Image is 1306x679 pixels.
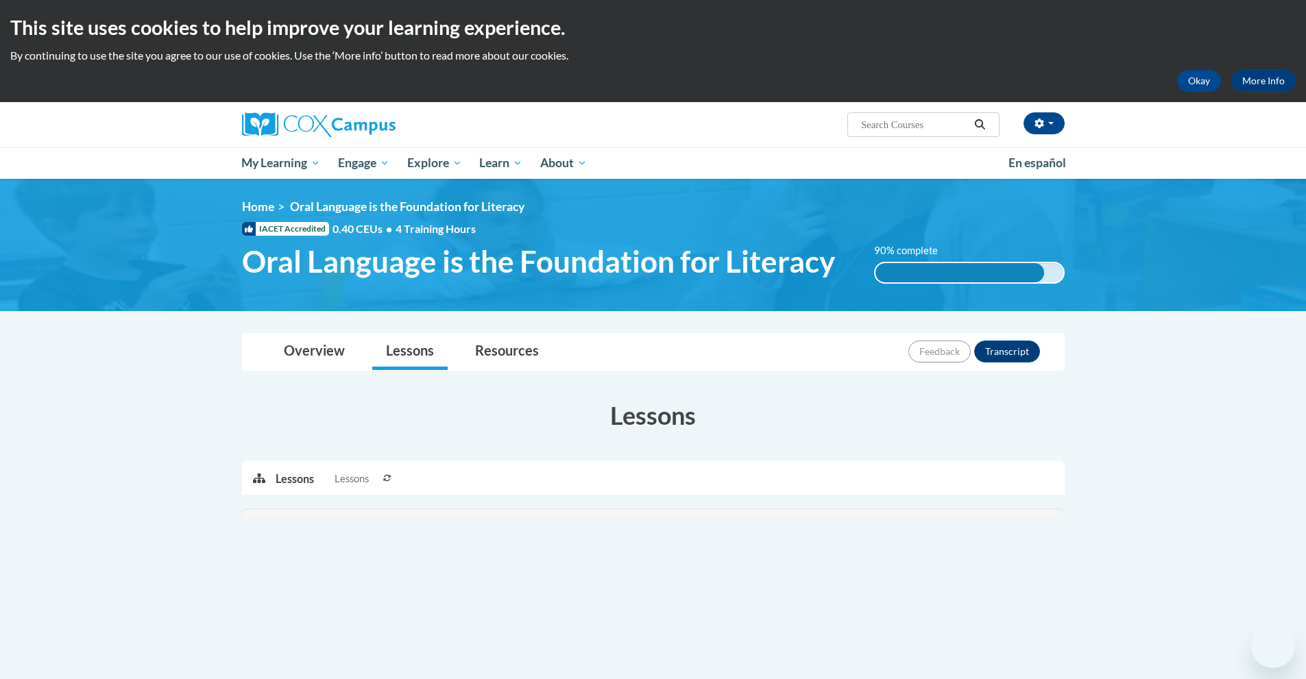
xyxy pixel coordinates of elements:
[479,155,522,171] span: Learn
[241,155,320,171] span: My Learning
[270,334,359,370] a: Overview
[1177,70,1221,92] button: Okay
[242,243,835,280] span: Oral Language is the Foundation for Literacy
[332,221,396,236] span: 0.40 CEUs
[329,147,398,179] a: Engage
[290,199,524,214] span: Oral Language is the Foundation for Literacy
[1024,112,1065,134] button: Account Settings
[1008,156,1066,170] span: En español
[242,112,503,137] a: Cox Campus
[372,334,448,370] a: Lessons
[874,243,953,258] label: 90% complete
[908,341,971,362] button: Feedback
[242,222,329,236] span: IACET Accredited
[242,199,274,214] a: Home
[221,147,1085,179] div: Main menu
[398,147,471,179] a: Explore
[875,263,1044,282] div: 90% complete
[1231,70,1296,92] a: More Info
[1251,624,1295,668] iframe: Button to launch messaging window
[338,155,389,171] span: Engage
[396,222,476,235] span: 4 Training Hours
[242,112,396,137] img: Cox Campus
[860,116,969,133] input: Search Courses
[470,147,531,179] a: Learn
[1000,149,1075,177] a: En español
[10,48,1296,63] p: By continuing to use the site you agree to our use of cookies. Use the ‘More info’ button to read...
[969,116,990,133] button: Search
[974,341,1040,362] button: Transcript
[276,471,314,486] p: Lessons
[531,147,596,179] a: About
[386,222,392,235] span: •
[233,147,330,179] a: My Learning
[242,398,1065,432] h3: Lessons
[10,14,1296,41] h2: This site uses cookies to help improve your learning experience.
[461,334,553,370] a: Resources
[407,155,462,171] span: Explore
[540,155,587,171] span: About
[335,471,369,486] span: Lessons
